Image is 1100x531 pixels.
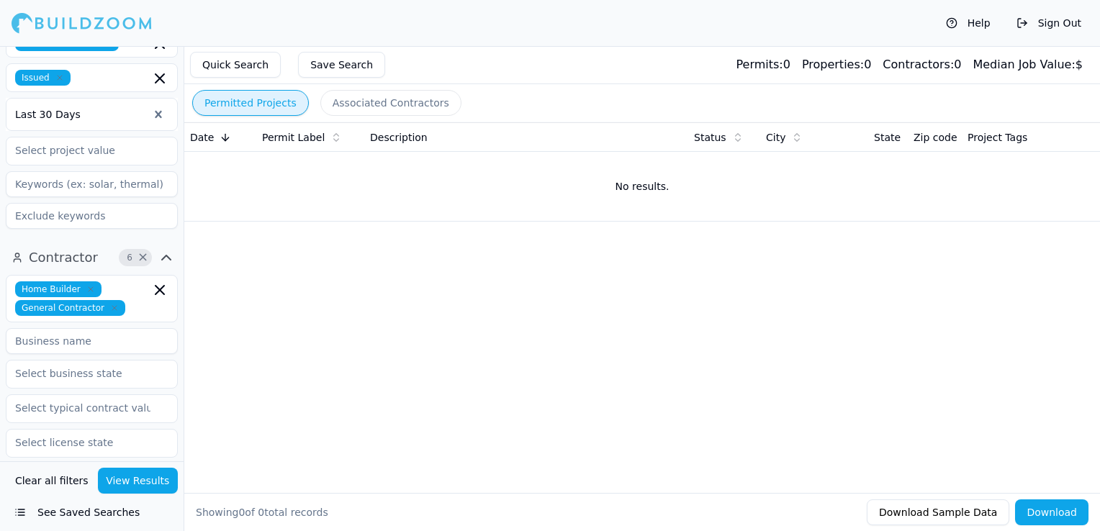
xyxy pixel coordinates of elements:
span: Contractor [29,248,98,268]
button: Sign Out [1009,12,1088,35]
button: Quick Search [190,52,281,78]
span: Date [190,130,214,145]
button: Save Search [298,52,385,78]
button: Associated Contractors [320,90,461,116]
button: Permitted Projects [192,90,309,116]
input: Business name [6,328,178,354]
span: Zip code [914,130,957,145]
button: View Results [98,468,179,494]
span: Properties: [802,58,864,71]
input: Select business state [6,360,159,386]
button: Help [939,12,998,35]
input: Select project value [6,137,159,163]
span: Status [694,130,726,145]
span: General Contractor [15,300,125,316]
span: Home Builder [15,281,102,297]
span: Issued [15,70,71,86]
span: Permits: [736,58,783,71]
span: City [766,130,785,145]
input: Exclude keywords [6,203,178,229]
input: Keywords (ex: solar, thermal) [6,171,178,197]
span: Median Job Value: [973,58,1075,71]
span: Permit Label [262,130,325,145]
span: 6 [122,250,137,265]
button: Clear all filters [12,468,92,494]
input: Select typical contract value [6,395,159,421]
span: Clear Contractor filters [137,254,148,261]
button: Download [1015,499,1088,525]
td: No results. [184,152,1100,221]
div: 0 [883,56,961,73]
div: Showing of total records [196,505,328,519]
input: Select license state [6,430,159,455]
span: Project Tags [968,130,1027,145]
div: 0 [736,56,790,73]
span: 0 [258,507,264,518]
span: 0 [238,507,245,518]
div: $ [973,56,1083,73]
div: 0 [802,56,871,73]
button: See Saved Searches [6,499,178,525]
button: Download Sample Data [867,499,1009,525]
span: Contractors: [883,58,954,71]
button: Contractor6Clear Contractor filters [6,246,178,269]
span: Description [370,130,428,145]
span: State [874,130,901,145]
